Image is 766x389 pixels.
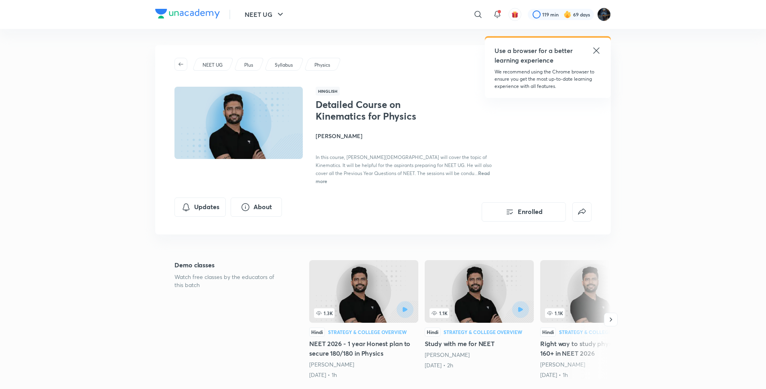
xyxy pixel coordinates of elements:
button: avatar [509,8,521,21]
img: avatar [511,11,519,18]
button: Updates [174,198,226,217]
a: Syllabus [274,61,294,69]
a: NEET 2026 - 1 year Honest plan to secure 180/180 in Physics [309,260,418,379]
span: Hinglish [316,87,340,96]
div: Hindi [540,328,556,336]
button: About [231,198,282,217]
a: [PERSON_NAME] [309,360,354,368]
a: Right way to study physics & score 160+ in NEET 2026 [540,260,649,379]
div: Prateek Jain [425,351,534,359]
a: Plus [243,61,255,69]
img: streak [563,10,571,18]
a: [PERSON_NAME] [540,360,585,368]
button: NEET UG [240,6,290,22]
h5: Study with me for NEET [425,339,534,348]
h5: Use a browser for a better learning experience [494,46,574,65]
button: Enrolled [482,202,566,222]
div: 23rd May • 1h [540,371,649,379]
img: Thumbnail [173,86,304,160]
span: 1.3K [314,308,334,318]
span: 1.1K [430,308,449,318]
div: Prateek Jain [309,360,418,369]
img: Purnima Sharma [597,8,611,21]
h5: Demo classes [174,260,284,270]
div: Strategy & College Overview [444,330,522,334]
h5: Right way to study physics & score 160+ in NEET 2026 [540,339,649,358]
div: Prateek Jain [540,360,649,369]
h5: NEET 2026 - 1 year Honest plan to secure 180/180 in Physics [309,339,418,358]
div: Hindi [309,328,325,336]
p: Watch free classes by the educators of this batch [174,273,284,289]
p: NEET UG [203,61,223,69]
a: 1.3KHindiStrategy & College OverviewNEET 2026 - 1 year Honest plan to secure 180/180 in Physics[P... [309,260,418,379]
p: We recommend using the Chrome browser to ensure you get the most up-to-date learning experience w... [494,68,601,90]
span: In this course, [PERSON_NAME][DEMOGRAPHIC_DATA] will cover the topic of Kinematics. It will be he... [316,154,492,176]
p: Syllabus [275,61,293,69]
a: 1.1KHindiStrategy & College OverviewStudy with me for NEET[PERSON_NAME][DATE] • 2h [425,260,534,369]
a: Physics [313,61,332,69]
img: Company Logo [155,9,220,18]
a: 1.1KHindiStrategy & College OverviewRight way to study physics & score 160+ in NEET 2026[PERSON_N... [540,260,649,379]
p: Physics [314,61,330,69]
a: Study with me for NEET [425,260,534,369]
h4: [PERSON_NAME] [316,132,495,140]
span: Read more [316,170,490,184]
a: [PERSON_NAME] [425,351,470,358]
a: NEET UG [201,61,224,69]
h1: Detailed Course on Kinematics for Physics [316,99,447,122]
a: Company Logo [155,9,220,20]
div: Strategy & College Overview [328,330,407,334]
div: Hindi [425,328,440,336]
div: Strategy & College Overview [559,330,638,334]
button: false [572,202,592,222]
p: Plus [244,61,253,69]
div: 23rd Mar • 1h [309,371,418,379]
div: 26th Mar • 2h [425,361,534,369]
span: 1.1K [545,308,565,318]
